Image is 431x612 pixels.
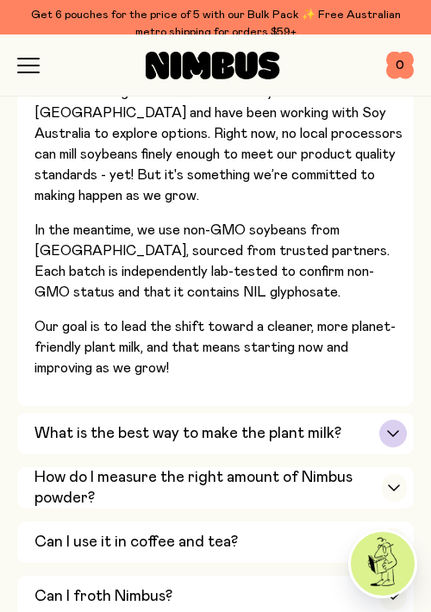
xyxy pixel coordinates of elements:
[17,7,414,41] div: Get 6 pouches for the price of 5 with our Bulk Pack ✨ Free Australian metro shipping for orders $59+
[17,413,414,454] button: What is the best way to make the plant milk?
[386,52,414,79] button: 0
[34,586,172,607] h3: Can I froth Nimbus?
[351,532,415,596] img: agent
[17,521,414,563] button: Can I use it in coffee and tea?
[17,41,414,406] button: Where are Nimbus soybeans sourced?We looked long and hard to source soybeans from [GEOGRAPHIC_DAT...
[34,467,382,509] h3: How do I measure the right amount of Nimbus powder?
[17,467,414,509] button: How do I measure the right amount of Nimbus powder?
[34,532,238,553] h3: Can I use it in coffee and tea?
[34,82,407,206] p: We looked long and hard to source soybeans from [GEOGRAPHIC_DATA] and have been working with Soy ...
[34,423,341,444] h3: What is the best way to make the plant milk?
[34,220,407,303] p: In the meantime, we use non-GMO soybeans from [GEOGRAPHIC_DATA], sourced from trusted partners. E...
[34,316,407,378] p: Our goal is to lead the shift toward a cleaner, more planet-friendly plant milk, and that means s...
